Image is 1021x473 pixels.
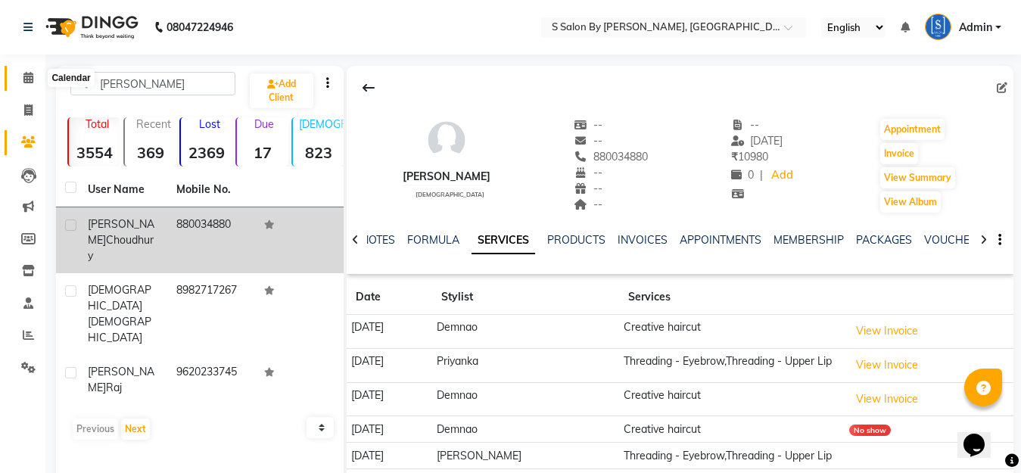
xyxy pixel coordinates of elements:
[347,443,432,469] td: [DATE]
[125,143,176,162] strong: 369
[574,150,648,163] span: 880034880
[75,117,120,131] p: Total
[240,117,288,131] p: Due
[574,134,602,148] span: --
[416,191,484,198] span: [DEMOGRAPHIC_DATA]
[731,150,738,163] span: ₹
[181,143,232,162] strong: 2369
[731,150,768,163] span: 10980
[70,72,235,95] input: Search by Name/Mobile/Email/Code
[856,233,912,247] a: PACKAGES
[849,319,925,343] button: View Invoice
[925,14,951,40] img: Admin
[769,165,795,186] a: Add
[237,143,288,162] strong: 17
[731,168,754,182] span: 0
[88,233,154,263] span: Choudhury
[432,315,619,349] td: Demnao
[959,20,992,36] span: Admin
[880,143,918,164] button: Invoice
[167,273,256,355] td: 8982717267
[347,348,432,382] td: [DATE]
[88,217,154,247] span: [PERSON_NAME]
[167,355,256,405] td: 9620233745
[347,416,432,443] td: [DATE]
[48,69,94,87] div: Calendar
[106,381,122,394] span: raj
[299,117,344,131] p: [DEMOGRAPHIC_DATA]
[774,233,844,247] a: MEMBERSHIP
[574,166,602,179] span: --
[849,387,925,411] button: View Invoice
[731,118,760,132] span: --
[250,73,313,108] a: Add Client
[407,233,459,247] a: FORMULA
[88,283,151,313] span: [DEMOGRAPHIC_DATA]
[39,6,142,48] img: logo
[472,227,535,254] a: SERVICES
[619,315,844,349] td: Creative haircut
[432,280,619,315] th: Stylist
[547,233,605,247] a: PRODUCTS
[432,348,619,382] td: Priyanka
[574,182,602,195] span: --
[924,233,984,247] a: VOUCHERS
[619,280,844,315] th: Services
[880,167,955,188] button: View Summary
[680,233,761,247] a: APPOINTMENTS
[69,143,120,162] strong: 3554
[619,382,844,416] td: Creative haircut
[432,443,619,469] td: [PERSON_NAME]
[167,173,256,207] th: Mobile No.
[88,315,151,344] span: [DEMOGRAPHIC_DATA]
[731,134,783,148] span: [DATE]
[167,207,256,273] td: 880034880
[167,6,233,48] b: 08047224946
[347,315,432,349] td: [DATE]
[849,425,891,436] div: No show
[618,233,668,247] a: INVOICES
[424,117,469,163] img: avatar
[574,118,602,132] span: --
[347,280,432,315] th: Date
[187,117,232,131] p: Lost
[619,348,844,382] td: Threading - Eyebrow,Threading - Upper Lip
[79,173,167,207] th: User Name
[849,353,925,377] button: View Invoice
[760,167,763,183] span: |
[347,382,432,416] td: [DATE]
[574,198,602,211] span: --
[403,169,490,185] div: [PERSON_NAME]
[957,412,1006,458] iframe: chat widget
[131,117,176,131] p: Recent
[88,365,154,394] span: [PERSON_NAME]
[432,416,619,443] td: Demnao
[293,143,344,162] strong: 823
[361,233,395,247] a: NOTES
[432,382,619,416] td: Demnao
[880,191,941,213] button: View Album
[619,443,844,469] td: Threading - Eyebrow,Threading - Upper Lip
[121,419,150,440] button: Next
[619,416,844,443] td: Creative haircut
[880,119,945,140] button: Appointment
[353,73,384,102] div: Back to Client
